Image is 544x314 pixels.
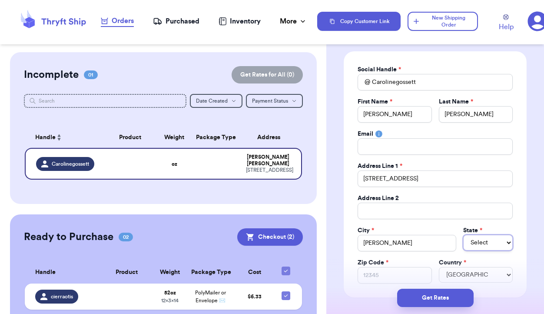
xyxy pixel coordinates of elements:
[358,97,392,106] label: First Name
[153,16,199,27] a: Purchased
[358,258,388,267] label: Zip Code
[241,127,302,148] th: Address
[190,94,242,108] button: Date Created
[51,293,73,300] span: cierraotis
[439,258,466,267] label: Country
[397,289,474,307] button: Get Rates
[172,161,177,167] strong: oz
[246,167,290,174] div: [STREET_ADDRESS]
[232,66,303,84] button: Get Rates for All (0)
[35,268,56,277] span: Handle
[248,294,262,299] span: $ 6.33
[358,194,399,203] label: Address Line 2
[463,226,482,235] label: State
[84,70,98,79] span: 01
[280,16,307,27] div: More
[358,130,373,138] label: Email
[24,68,79,82] h2: Incomplete
[358,226,374,235] label: City
[24,230,113,244] h2: Ready to Purchase
[102,127,158,148] th: Product
[154,261,186,284] th: Weight
[358,267,431,284] input: 12345
[24,94,186,108] input: Search
[499,14,514,32] a: Help
[35,133,56,142] span: Handle
[499,22,514,32] span: Help
[439,97,473,106] label: Last Name
[358,74,370,90] div: @
[101,16,134,26] div: Orders
[164,290,176,295] strong: 52 oz
[161,298,179,303] span: 12 x 3 x 14
[219,16,261,27] a: Inventory
[52,160,89,167] span: Carolinegossett
[358,65,401,74] label: Social Handle
[100,261,154,284] th: Product
[317,12,401,31] button: Copy Customer Link
[56,132,63,143] button: Sort ascending
[246,94,303,108] button: Payment Status
[191,127,241,148] th: Package Type
[246,154,290,167] div: [PERSON_NAME] [PERSON_NAME]
[252,98,288,104] span: Payment Status
[119,233,133,241] span: 02
[235,261,275,284] th: Cost
[408,12,478,31] button: New Shipping Order
[158,127,191,148] th: Weight
[196,98,228,104] span: Date Created
[101,16,134,27] a: Orders
[237,228,303,246] button: Checkout (2)
[358,162,402,170] label: Address Line 1
[195,290,226,303] span: PolyMailer or Envelope ✉️
[186,261,235,284] th: Package Type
